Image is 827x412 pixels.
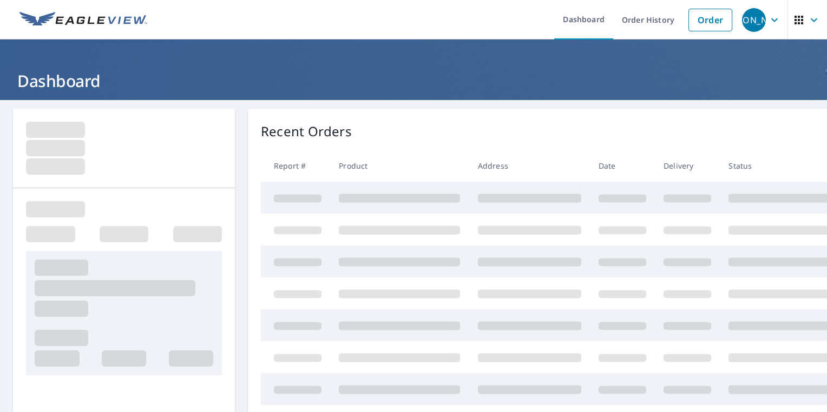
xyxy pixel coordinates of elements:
th: Date [590,150,655,182]
th: Report # [261,150,330,182]
a: Order [688,9,732,31]
h1: Dashboard [13,70,814,92]
th: Product [330,150,469,182]
div: [PERSON_NAME] [742,8,766,32]
p: Recent Orders [261,122,352,141]
th: Address [469,150,590,182]
img: EV Logo [19,12,147,28]
th: Delivery [655,150,720,182]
